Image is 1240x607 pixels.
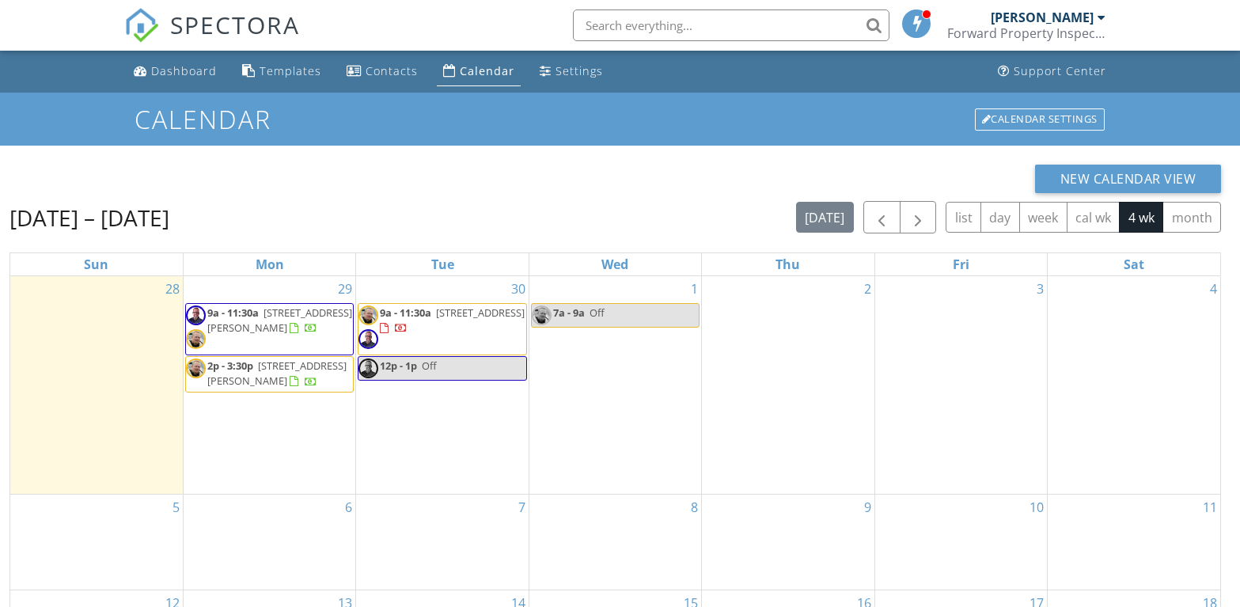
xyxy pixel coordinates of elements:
[947,25,1105,41] div: Forward Property Inspections
[553,305,585,320] span: 7a - 9a
[992,57,1113,86] a: Support Center
[207,305,352,335] span: [STREET_ADDRESS][PERSON_NAME]
[533,57,609,86] a: Settings
[9,202,169,233] h2: [DATE] – [DATE]
[428,253,457,275] a: Tuesday
[688,495,701,520] a: Go to October 8, 2025
[81,253,112,275] a: Sunday
[515,495,529,520] a: Go to October 7, 2025
[10,494,183,590] td: Go to October 5, 2025
[422,359,437,373] span: Off
[380,305,431,320] span: 9a - 11:30a
[124,21,300,55] a: SPECTORA
[1200,495,1220,520] a: Go to October 11, 2025
[1207,276,1220,302] a: Go to October 4, 2025
[437,57,521,86] a: Calendar
[1067,202,1121,233] button: cal wk
[186,359,206,378] img: shawn_profile_pic.jpg
[162,276,183,302] a: Go to September 28, 2025
[186,329,206,349] img: shawn_profile_pic.jpg
[183,276,355,494] td: Go to September 29, 2025
[207,359,347,388] a: 2p - 3:30p [STREET_ADDRESS][PERSON_NAME]
[252,253,287,275] a: Monday
[975,108,1105,131] div: Calendar Settings
[973,107,1106,132] a: Calendar Settings
[556,63,603,78] div: Settings
[702,494,874,590] td: Go to October 9, 2025
[358,303,526,355] a: 9a - 11:30a [STREET_ADDRESS]
[863,201,901,233] button: Previous
[169,495,183,520] a: Go to October 5, 2025
[460,63,514,78] div: Calendar
[186,305,206,325] img: asset_2.png
[950,253,973,275] a: Friday
[1019,202,1067,233] button: week
[260,63,321,78] div: Templates
[1048,494,1220,590] td: Go to October 11, 2025
[358,329,378,349] img: asset_2.png
[529,276,701,494] td: Go to October 1, 2025
[207,305,352,335] a: 9a - 11:30a [STREET_ADDRESS][PERSON_NAME]
[10,276,183,494] td: Go to September 28, 2025
[991,9,1094,25] div: [PERSON_NAME]
[688,276,701,302] a: Go to October 1, 2025
[1033,276,1047,302] a: Go to October 3, 2025
[380,359,417,373] span: 12p - 1p
[1026,495,1047,520] a: Go to October 10, 2025
[185,356,354,392] a: 2p - 3:30p [STREET_ADDRESS][PERSON_NAME]
[358,305,378,325] img: shawn_profile_pic.jpg
[590,305,605,320] span: Off
[772,253,803,275] a: Thursday
[1121,253,1147,275] a: Saturday
[207,305,259,320] span: 9a - 11:30a
[861,276,874,302] a: Go to October 2, 2025
[124,8,159,43] img: The Best Home Inspection Software - Spectora
[702,276,874,494] td: Go to October 2, 2025
[342,495,355,520] a: Go to October 6, 2025
[436,305,525,320] span: [STREET_ADDRESS]
[340,57,424,86] a: Contacts
[356,276,529,494] td: Go to September 30, 2025
[900,201,937,233] button: Next
[532,305,552,325] img: shawn_profile_pic.jpg
[508,276,529,302] a: Go to September 30, 2025
[1035,165,1222,193] button: New Calendar View
[573,9,889,41] input: Search everything...
[170,8,300,41] span: SPECTORA
[946,202,981,233] button: list
[1048,276,1220,494] td: Go to October 4, 2025
[861,495,874,520] a: Go to October 9, 2025
[796,202,854,233] button: [DATE]
[874,276,1047,494] td: Go to October 3, 2025
[598,253,631,275] a: Wednesday
[358,359,378,378] img: asset_2.png
[1119,202,1163,233] button: 4 wk
[236,57,328,86] a: Templates
[874,494,1047,590] td: Go to October 10, 2025
[980,202,1020,233] button: day
[1014,63,1106,78] div: Support Center
[135,105,1106,133] h1: Calendar
[185,303,354,355] a: 9a - 11:30a [STREET_ADDRESS][PERSON_NAME]
[1162,202,1221,233] button: month
[183,494,355,590] td: Go to October 6, 2025
[207,359,347,388] span: [STREET_ADDRESS][PERSON_NAME]
[529,494,701,590] td: Go to October 8, 2025
[207,359,253,373] span: 2p - 3:30p
[380,305,525,335] a: 9a - 11:30a [STREET_ADDRESS]
[127,57,223,86] a: Dashboard
[335,276,355,302] a: Go to September 29, 2025
[356,494,529,590] td: Go to October 7, 2025
[151,63,217,78] div: Dashboard
[366,63,418,78] div: Contacts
